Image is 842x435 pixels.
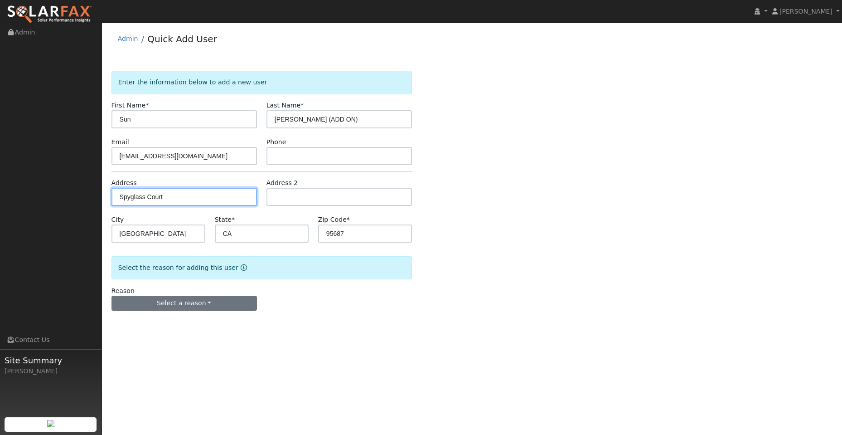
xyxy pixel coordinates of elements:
[232,216,235,223] span: Required
[111,296,257,311] button: Select a reason
[111,71,412,94] div: Enter the information below to add a new user
[5,367,97,376] div: [PERSON_NAME]
[215,215,235,225] label: State
[347,216,350,223] span: Required
[145,102,149,109] span: Required
[111,178,137,188] label: Address
[7,5,92,24] img: SolarFax
[111,215,124,225] label: City
[111,101,149,110] label: First Name
[111,256,412,279] div: Select the reason for adding this user
[47,420,54,427] img: retrieve
[111,137,129,147] label: Email
[118,35,138,42] a: Admin
[238,264,247,271] a: Reason for new user
[147,34,217,44] a: Quick Add User
[779,8,832,15] span: [PERSON_NAME]
[5,354,97,367] span: Site Summary
[300,102,304,109] span: Required
[318,215,350,225] label: Zip Code
[266,178,298,188] label: Address 2
[266,101,304,110] label: Last Name
[266,137,286,147] label: Phone
[111,286,135,296] label: Reason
